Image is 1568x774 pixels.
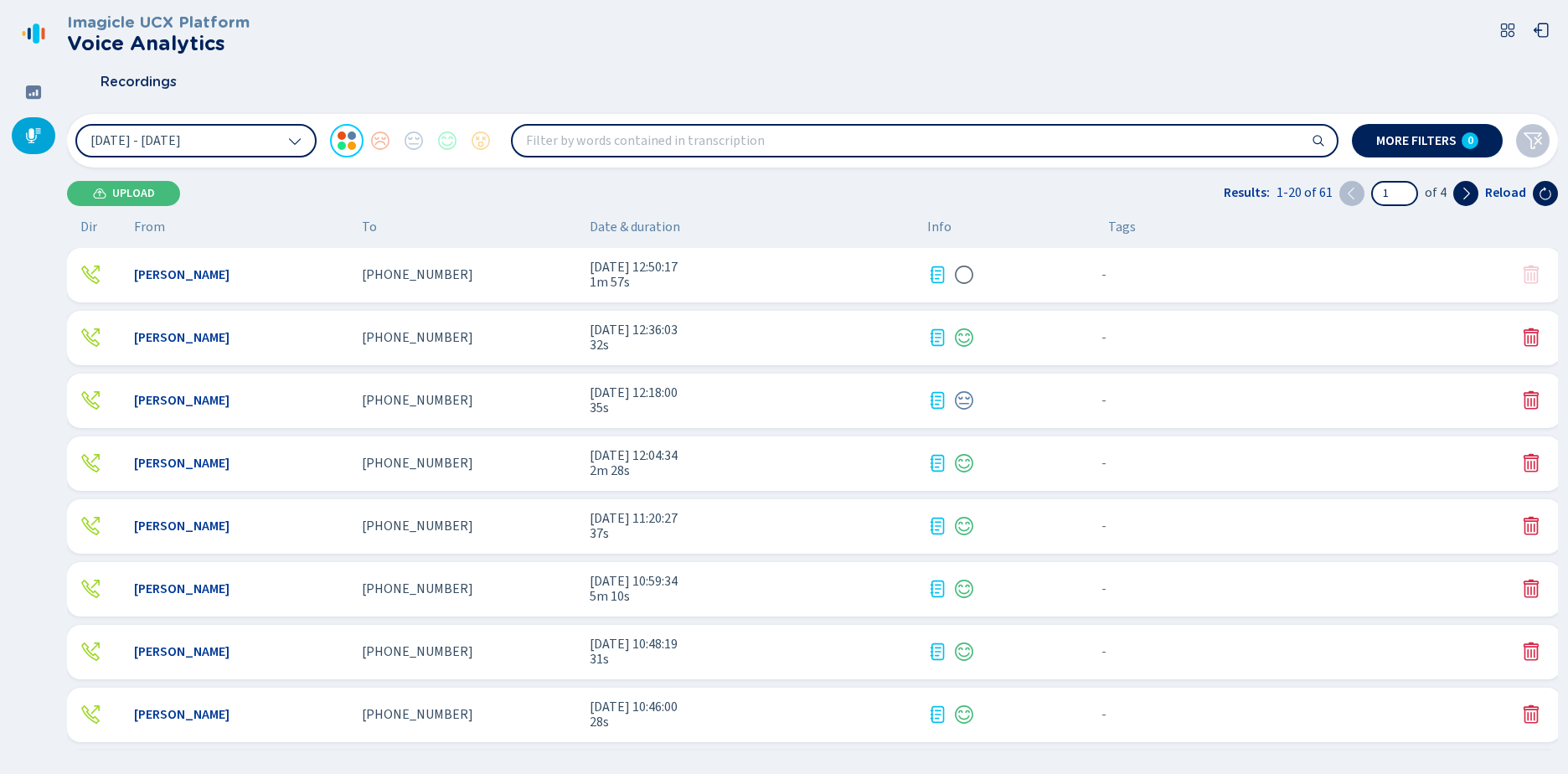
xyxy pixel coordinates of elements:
[1277,185,1333,200] span: 1-20 of 61
[954,390,974,410] svg: icon-emoji-neutral
[590,400,914,415] span: 35s
[927,704,947,725] svg: journal-text
[80,642,101,662] div: Outgoing call
[1376,134,1457,147] span: More filters
[590,511,914,526] span: [DATE] 11:20:27
[1521,704,1541,725] button: Delete conversation
[80,579,101,599] svg: telephone-outbound
[590,275,914,290] span: 1m 57s
[362,581,473,596] span: [PHONE_NUMBER]
[1521,453,1541,473] svg: trash-fill
[80,265,101,285] svg: telephone-outbound
[80,390,101,410] div: Outgoing call
[1459,187,1473,200] svg: chevron-right
[1101,456,1106,471] span: No tags assigned
[80,516,101,536] div: Outgoing call
[134,219,165,235] span: From
[927,642,947,662] svg: journal-text
[1533,22,1550,39] svg: box-arrow-left
[927,328,947,348] div: Transcription available
[1523,131,1543,151] svg: funnel-disabled
[80,328,101,348] div: Outgoing call
[1453,181,1478,206] button: Next page
[590,637,914,652] span: [DATE] 10:48:19
[12,117,55,154] div: Recordings
[362,707,473,722] span: [PHONE_NUMBER]
[80,516,101,536] svg: telephone-outbound
[80,265,101,285] div: Outgoing call
[80,219,97,235] span: Dir
[927,453,947,473] div: Transcription available
[134,644,230,659] span: [PERSON_NAME]
[25,84,42,101] svg: dashboard-filled
[1425,185,1447,200] span: of 4
[1352,124,1503,157] button: More filters0
[1101,581,1106,596] span: No tags assigned
[513,126,1337,156] input: Filter by words contained in transcription
[1108,219,1136,235] span: Tags
[927,219,952,235] span: Info
[1101,330,1106,345] span: No tags assigned
[590,699,914,715] span: [DATE] 10:46:00
[590,652,914,667] span: 31s
[954,704,974,725] svg: icon-emoji-smile
[1521,516,1541,536] svg: trash-fill
[954,453,974,473] div: Positive sentiment
[75,124,317,157] button: [DATE] - [DATE]
[954,265,974,285] svg: icon-emoji-silent
[927,390,947,410] div: Transcription available
[1521,265,1541,285] svg: trash-fill
[927,453,947,473] svg: journal-text
[954,516,974,536] div: Positive sentiment
[590,260,914,275] span: [DATE] 12:50:17
[590,715,914,730] span: 28s
[362,519,473,534] span: [PHONE_NUMBER]
[927,516,947,536] svg: journal-text
[362,267,473,282] span: [PHONE_NUMBER]
[1101,519,1106,534] span: No tags assigned
[362,456,473,471] span: [PHONE_NUMBER]
[288,134,302,147] svg: chevron-down
[927,642,947,662] div: Transcription available
[954,704,974,725] div: Positive sentiment
[954,328,974,348] svg: icon-emoji-smile
[1521,328,1541,348] svg: trash-fill
[927,265,947,285] svg: journal-text
[1521,516,1541,536] button: Delete conversation
[80,453,101,473] div: Outgoing call
[1339,181,1364,206] button: Previous page
[954,642,974,662] svg: icon-emoji-smile
[1521,642,1541,662] svg: trash-fill
[1101,393,1106,408] span: No tags assigned
[954,390,974,410] div: Neutral sentiment
[1516,124,1550,157] button: Clear filters
[80,704,101,725] svg: telephone-outbound
[80,704,101,725] div: Outgoing call
[1521,579,1541,599] button: Delete conversation
[590,526,914,541] span: 37s
[134,393,230,408] span: [PERSON_NAME]
[927,516,947,536] div: Transcription available
[590,463,914,478] span: 2m 28s
[80,453,101,473] svg: telephone-outbound
[134,707,230,722] span: [PERSON_NAME]
[954,453,974,473] svg: icon-emoji-smile
[362,219,377,235] span: To
[590,448,914,463] span: [DATE] 12:04:34
[134,267,230,282] span: [PERSON_NAME]
[134,581,230,596] span: [PERSON_NAME]
[954,642,974,662] div: Positive sentiment
[1521,704,1541,725] svg: trash-fill
[1312,134,1325,147] svg: search
[362,644,473,659] span: [PHONE_NUMBER]
[93,187,106,200] svg: cloud-upload
[80,642,101,662] svg: telephone-outbound
[590,322,914,338] span: [DATE] 12:36:03
[927,390,947,410] svg: journal-text
[134,330,230,345] span: [PERSON_NAME]
[954,265,974,285] div: Sentiment analysis in progress...
[101,75,177,90] span: Recordings
[134,456,230,471] span: [PERSON_NAME]
[134,519,230,534] span: [PERSON_NAME]
[927,579,947,599] div: Transcription available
